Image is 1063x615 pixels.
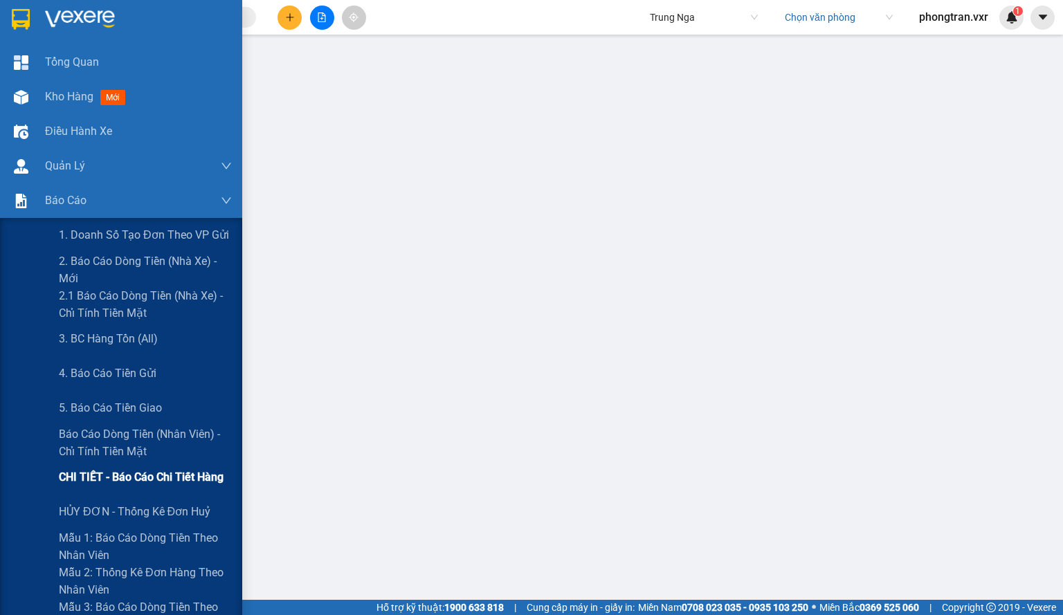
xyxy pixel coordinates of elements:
span: phongtran.vxr [908,8,999,26]
span: Hỗ trợ kỹ thuật: [376,600,504,615]
strong: 0708 023 035 - 0935 103 250 [682,602,808,613]
button: file-add [310,6,334,30]
span: CHI TIẾT - Báo cáo chi tiết hàng [59,468,224,486]
span: | [514,600,516,615]
span: 1 [1015,6,1020,16]
span: Kho hàng [45,90,93,103]
img: solution-icon [14,194,28,208]
span: 3. BC hàng tồn (all) [59,330,158,347]
span: caret-down [1037,11,1049,24]
span: Báo cáo [45,192,87,209]
img: logo-vxr [12,9,30,30]
strong: 0369 525 060 [860,602,919,613]
span: 4. Báo cáo tiền gửi [59,365,156,382]
sup: 1 [1013,6,1023,16]
span: HỦY ĐƠN - Thống kê đơn huỷ [59,503,210,520]
span: Quản Lý [45,157,85,174]
span: Tổng Quan [45,53,99,71]
span: 5. Báo cáo tiền giao [59,399,162,416]
span: 1. Doanh số tạo đơn theo VP gửi [59,226,229,244]
img: warehouse-icon [14,90,28,104]
span: 2. Báo cáo dòng tiền (nhà xe) - mới [59,253,232,287]
span: Báo cáo dòng tiền (nhân viên) - chỉ tính tiền mặt [59,425,232,460]
span: down [221,195,232,206]
span: down [221,160,232,172]
span: ⚪️ [812,605,816,610]
span: file-add [317,12,327,22]
span: Cung cấp máy in - giấy in: [527,600,635,615]
img: warehouse-icon [14,125,28,139]
strong: 1900 633 818 [444,602,504,613]
button: caret-down [1030,6,1055,30]
img: warehouse-icon [14,159,28,174]
span: Mẫu 2: Thống kê đơn hàng theo nhân viên [59,564,232,598]
span: 2.1 Báo cáo dòng tiền (nhà xe) - chỉ tính tiền mặt [59,287,232,322]
span: | [929,600,932,615]
img: icon-new-feature [1006,11,1018,24]
span: Điều hành xe [45,122,112,140]
span: Mẫu 1: Báo cáo dòng tiền theo nhân viên [59,529,232,564]
button: aim [342,6,366,30]
span: Miền Nam [638,600,808,615]
span: Trung Nga [650,7,758,28]
img: dashboard-icon [14,55,28,70]
span: plus [285,12,295,22]
span: aim [349,12,358,22]
span: Miền Bắc [819,600,919,615]
span: mới [100,90,125,105]
span: copyright [986,603,996,612]
button: plus [278,6,302,30]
